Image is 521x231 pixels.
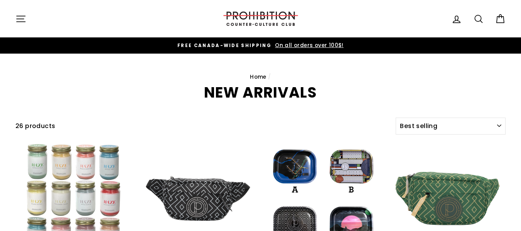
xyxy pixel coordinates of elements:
[15,85,506,100] h1: NEW ARRIVALS
[177,42,271,49] span: FREE CANADA-WIDE SHIPPING
[15,121,393,131] div: 26 products
[17,41,504,50] a: FREE CANADA-WIDE SHIPPING On all orders over 100$!
[250,73,266,81] a: Home
[15,73,506,81] nav: breadcrumbs
[268,73,271,81] span: /
[222,12,299,26] img: PROHIBITION COUNTER-CULTURE CLUB
[273,42,344,49] span: On all orders over 100$!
